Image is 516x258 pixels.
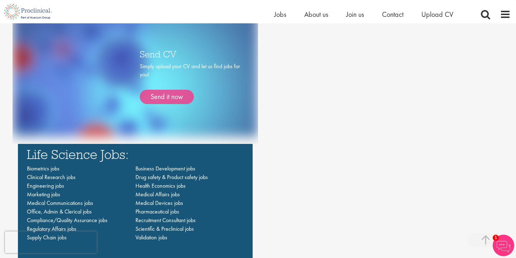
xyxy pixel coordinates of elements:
[135,182,186,189] a: Health Economics jobs
[382,10,403,19] a: Contact
[304,10,328,19] a: About us
[27,164,244,242] nav: Main navigation
[346,10,364,19] a: Join us
[27,216,107,224] a: Compliance/Quality Assurance jobs
[493,235,499,241] span: 1
[274,10,286,19] a: Jobs
[140,90,194,104] a: Send it now
[140,62,240,104] div: Simply upload your CV and let us find jobs for you!
[135,216,196,224] a: Recruitment Consultant jobs
[135,173,208,181] a: Drug safety & Product safety jobs
[421,10,453,19] a: Upload CV
[135,234,167,241] a: Validation jobs
[5,231,97,253] iframe: reCAPTCHA
[135,191,180,198] a: Medical Affairs jobs
[135,199,183,207] a: Medical Devices jobs
[493,235,514,256] img: Chatbot
[27,199,93,207] a: Medical Communications jobs
[27,165,59,172] a: Biometrics jobs
[27,208,92,215] a: Office, Admin & Clerical jobs
[13,13,258,136] img: one
[27,173,76,181] a: Clinical Research jobs
[27,191,60,198] a: Marketing jobs
[27,225,76,233] a: Regulatory Affairs jobs
[135,225,194,233] a: Scientific & Preclinical jobs
[27,147,244,161] h3: Life Science Jobs:
[140,49,240,58] h3: Send CV
[27,182,64,189] a: Engineering jobs
[135,165,195,172] a: Business Development jobs
[135,208,179,215] a: Pharmaceutical jobs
